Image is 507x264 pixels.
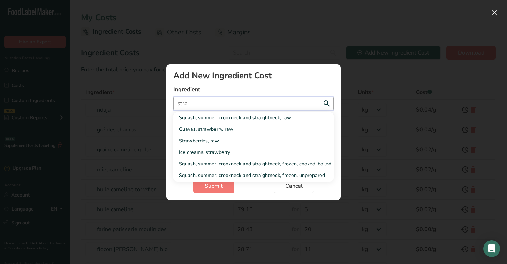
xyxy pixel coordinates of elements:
[179,172,317,179] div: Squash, summer, crookneck and straightneck, frozen, unprepared
[179,149,317,156] div: Ice creams, strawberry
[179,126,317,133] div: Guavas, strawberry, raw
[483,240,500,257] div: Open Intercom Messenger
[173,97,334,110] input: Search
[173,71,334,80] div: Add New Ingredient Cost
[173,147,334,158] a: Ice creams, strawberry
[179,137,317,144] div: Strawberries, raw
[173,123,334,135] a: Guavas, strawberry, raw
[173,85,334,94] label: Ingredient
[173,170,334,181] a: Squash, summer, crookneck and straightneck, frozen, unprepared
[173,135,334,147] a: Strawberries, raw
[205,182,223,190] span: Submit
[285,182,303,190] span: Cancel
[179,160,317,167] div: Squash, summer, crookneck and straightneck, frozen, cooked, boiled, drained, without salt
[274,179,314,193] button: Cancel
[179,114,317,121] div: Squash, summer, crookneck and straightneck, raw
[173,181,334,193] a: Squash, summer, crookneck and straightneck, canned, drained, solid, without salt
[173,158,334,170] a: Squash, summer, crookneck and straightneck, frozen, cooked, boiled, drained, without salt
[193,179,234,193] button: Submit
[173,112,334,123] a: Squash, summer, crookneck and straightneck, raw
